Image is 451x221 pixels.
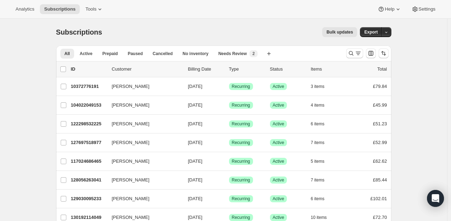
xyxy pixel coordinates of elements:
[366,48,376,58] button: Customize table column order and visibility
[188,140,203,145] span: [DATE]
[80,51,92,56] span: Active
[112,139,150,146] span: [PERSON_NAME]
[232,102,250,108] span: Recurring
[65,51,70,56] span: All
[311,138,332,148] button: 7 items
[273,196,284,202] span: Active
[322,27,357,37] button: Bulk updates
[71,156,387,166] div: 117024686465[PERSON_NAME][DATE]SuccessRecurringSuccessActive5 items£62.62
[373,215,387,220] span: £72.70
[311,156,332,166] button: 5 items
[188,196,203,201] span: [DATE]
[311,121,325,127] span: 6 items
[311,102,325,108] span: 4 items
[112,83,150,90] span: [PERSON_NAME]
[273,102,284,108] span: Active
[373,4,405,14] button: Help
[71,175,387,185] div: 128056263041[PERSON_NAME][DATE]SuccessRecurringSuccessActive7 items£85.44
[108,156,178,167] button: [PERSON_NAME]
[71,177,106,184] p: 128056263041
[232,121,250,127] span: Recurring
[108,193,178,204] button: [PERSON_NAME]
[188,66,223,73] p: Billing Date
[373,140,387,145] span: £52.99
[311,175,332,185] button: 7 items
[71,119,387,129] div: 122298532225[PERSON_NAME][DATE]SuccessRecurringSuccessActive6 items£51.23
[373,159,387,164] span: £62.62
[182,51,208,56] span: No inventory
[273,159,284,164] span: Active
[71,100,387,110] div: 104022049153[PERSON_NAME][DATE]SuccessRecurringSuccessActive4 items£45.99
[112,177,150,184] span: [PERSON_NAME]
[71,214,106,221] p: 130192114049
[232,84,250,89] span: Recurring
[427,190,444,207] div: Open Intercom Messenger
[232,196,250,202] span: Recurring
[112,66,182,73] p: Customer
[188,102,203,108] span: [DATE]
[71,82,387,91] div: 10372776191[PERSON_NAME][DATE]SuccessRecurringSuccessActive3 items£79.84
[270,66,305,73] p: Status
[311,119,332,129] button: 6 items
[108,100,178,111] button: [PERSON_NAME]
[379,48,389,58] button: Sort the results
[311,215,327,220] span: 10 items
[128,51,143,56] span: Paused
[311,194,332,204] button: 6 items
[218,51,247,56] span: Needs Review
[188,177,203,183] span: [DATE]
[373,102,387,108] span: £45.99
[108,174,178,186] button: [PERSON_NAME]
[229,66,264,73] div: Type
[188,84,203,89] span: [DATE]
[108,118,178,130] button: [PERSON_NAME]
[385,6,394,12] span: Help
[40,4,80,14] button: Subscriptions
[311,177,325,183] span: 7 items
[232,140,250,145] span: Recurring
[153,51,173,56] span: Cancelled
[71,66,387,73] div: IDCustomerBilling DateTypeStatusItemsTotal
[252,51,255,56] span: 2
[232,215,250,220] span: Recurring
[188,159,203,164] span: [DATE]
[232,177,250,183] span: Recurring
[71,194,387,204] div: 129030095233[PERSON_NAME][DATE]SuccessRecurringSuccessActive6 items£102.01
[71,195,106,202] p: 129030095233
[108,137,178,148] button: [PERSON_NAME]
[112,120,150,127] span: [PERSON_NAME]
[71,66,106,73] p: ID
[364,29,378,35] span: Export
[71,158,106,165] p: 117024686465
[56,28,102,36] span: Subscriptions
[112,158,150,165] span: [PERSON_NAME]
[112,214,150,221] span: [PERSON_NAME]
[188,121,203,126] span: [DATE]
[360,27,382,37] button: Export
[263,49,275,59] button: Create new view
[373,84,387,89] span: £79.84
[16,6,34,12] span: Analytics
[71,120,106,127] p: 122298532225
[311,82,332,91] button: 3 items
[81,4,108,14] button: Tools
[377,66,387,73] p: Total
[273,84,284,89] span: Active
[273,121,284,127] span: Active
[273,177,284,183] span: Active
[102,51,118,56] span: Prepaid
[373,177,387,183] span: £85.44
[71,139,106,146] p: 127697518977
[273,215,284,220] span: Active
[112,195,150,202] span: [PERSON_NAME]
[371,196,387,201] span: £102.01
[311,66,346,73] div: Items
[326,29,353,35] span: Bulk updates
[85,6,96,12] span: Tools
[273,140,284,145] span: Active
[311,196,325,202] span: 6 items
[11,4,38,14] button: Analytics
[71,83,106,90] p: 10372776191
[71,138,387,148] div: 127697518977[PERSON_NAME][DATE]SuccessRecurringSuccessActive7 items£52.99
[311,159,325,164] span: 5 items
